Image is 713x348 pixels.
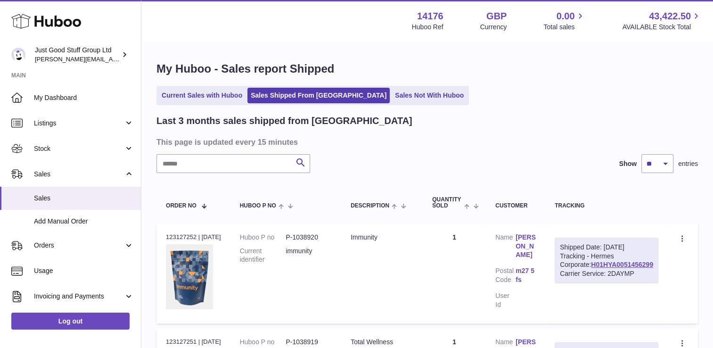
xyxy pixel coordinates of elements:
[286,338,332,347] dd: P-1038919
[432,197,462,209] span: Quantity Sold
[622,23,702,32] span: AVAILABLE Stock Total
[495,203,536,209] div: Customer
[351,338,413,347] div: Total Wellness
[649,10,691,23] span: 43,422.50
[622,10,702,32] a: 43,422.50 AVAILABLE Stock Total
[555,238,658,284] div: Tracking - Hermes Corporate:
[495,266,516,287] dt: Postal Code
[158,88,246,103] a: Current Sales with Huboo
[486,10,507,23] strong: GBP
[543,10,585,32] a: 0.00 Total sales
[557,10,575,23] span: 0.00
[34,170,124,179] span: Sales
[35,46,120,64] div: Just Good Stuff Group Ltd
[156,137,696,147] h3: This page is updated every 15 minutes
[286,233,332,242] dd: P-1038920
[555,203,658,209] div: Tracking
[156,115,412,127] h2: Last 3 months sales shipped from [GEOGRAPHIC_DATA]
[392,88,467,103] a: Sales Not With Huboo
[412,23,443,32] div: Huboo Ref
[240,247,286,265] dt: Current identifier
[11,313,130,330] a: Log out
[516,233,536,260] a: [PERSON_NAME]
[240,338,286,347] dt: Huboo P no
[351,233,413,242] div: Immunity
[34,144,124,153] span: Stock
[423,224,486,323] td: 1
[247,88,390,103] a: Sales Shipped From [GEOGRAPHIC_DATA]
[495,291,516,309] dt: User Id
[34,266,134,275] span: Usage
[560,243,653,252] div: Shipped Date: [DATE]
[166,338,221,346] div: 123127251 | [DATE]
[543,23,585,32] span: Total sales
[34,217,134,226] span: Add Manual Order
[678,159,698,168] span: entries
[619,159,637,168] label: Show
[286,247,332,265] dd: immunity
[34,194,134,203] span: Sales
[34,93,134,102] span: My Dashboard
[351,203,389,209] span: Description
[240,203,276,209] span: Huboo P no
[240,233,286,242] dt: Huboo P no
[166,233,221,241] div: 123127252 | [DATE]
[591,261,653,268] a: H01HYA0051456299
[417,10,443,23] strong: 14176
[516,266,536,284] a: m27 5fs
[35,55,189,63] span: [PERSON_NAME][EMAIL_ADDRESS][DOMAIN_NAME]
[166,203,197,209] span: Order No
[166,244,213,309] img: immunity_images04.jpg
[560,269,653,278] div: Carrier Service: 2DAYMP
[480,23,507,32] div: Currency
[495,233,516,262] dt: Name
[34,292,124,301] span: Invoicing and Payments
[156,61,698,76] h1: My Huboo - Sales report Shipped
[11,48,25,62] img: gordon@justgoodstuff.com
[34,119,124,128] span: Listings
[34,241,124,250] span: Orders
